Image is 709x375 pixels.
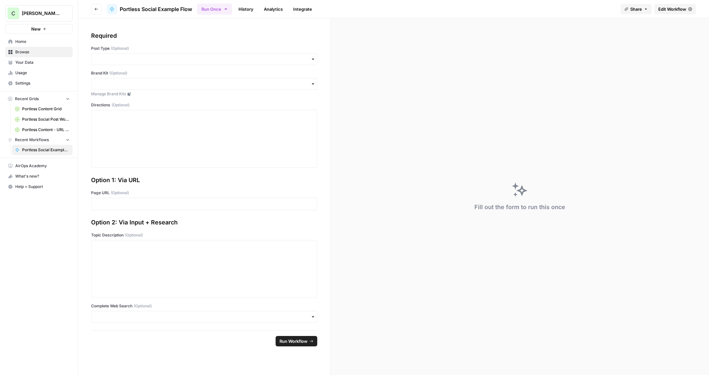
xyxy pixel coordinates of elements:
[109,70,127,76] span: (Optional)
[91,46,317,51] label: Post Type
[91,190,317,196] label: Page URL
[5,94,73,104] button: Recent Grids
[5,161,73,171] a: AirOps Academy
[111,46,129,51] span: (Optional)
[11,9,15,17] span: C
[91,91,317,97] a: Manage Brand Kits
[15,96,39,102] span: Recent Grids
[15,39,70,45] span: Home
[658,6,686,12] span: Edit Workflow
[289,4,316,14] a: Integrate
[22,116,70,122] span: Portless Social Post Workflow
[6,171,72,181] div: What's new?
[5,68,73,78] a: Usage
[120,5,192,13] span: Portless Social Example Flow
[134,303,152,309] span: (Optional)
[15,163,70,169] span: AirOps Academy
[15,184,70,190] span: Help + Support
[91,176,317,185] div: Option 1: Via URL
[5,135,73,145] button: Recent Workflows
[22,127,70,133] span: Portless Content - URL Flow Grid
[15,137,49,143] span: Recent Workflows
[12,104,73,114] a: Portless Content Grid
[235,4,257,14] a: History
[5,171,73,181] button: What's new?
[5,5,73,21] button: Workspace: Chris's Workspace
[12,125,73,135] a: Portless Content - URL Flow Grid
[111,190,129,196] span: (Optional)
[276,336,317,346] button: Run Workflow
[15,49,70,55] span: Browse
[15,60,70,65] span: Your Data
[91,303,317,309] label: Complete Web Search
[197,4,232,15] button: Run Once
[91,31,317,40] div: Required
[91,70,317,76] label: Brand Kit
[22,10,61,17] span: [PERSON_NAME]'s Workspace
[91,102,317,108] label: Directions
[630,6,642,12] span: Share
[112,102,130,108] span: (Optional)
[125,232,143,238] span: (Optional)
[22,106,70,112] span: Portless Content Grid
[12,145,73,155] a: Portless Social Example Flow
[91,232,317,238] label: Topic Description
[5,57,73,68] a: Your Data
[107,4,192,14] a: Portless Social Example Flow
[12,114,73,125] a: Portless Social Post Workflow
[260,4,287,14] a: Analytics
[91,218,317,227] div: Option 2: Via Input + Research
[654,4,696,14] a: Edit Workflow
[5,36,73,47] a: Home
[5,24,73,34] button: New
[15,80,70,86] span: Settings
[474,203,565,212] div: Fill out the form to run this once
[5,181,73,192] button: Help + Support
[5,47,73,57] a: Browse
[15,70,70,76] span: Usage
[5,78,73,88] a: Settings
[22,147,70,153] span: Portless Social Example Flow
[280,338,307,344] span: Run Workflow
[31,26,41,32] span: New
[620,4,652,14] button: Share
